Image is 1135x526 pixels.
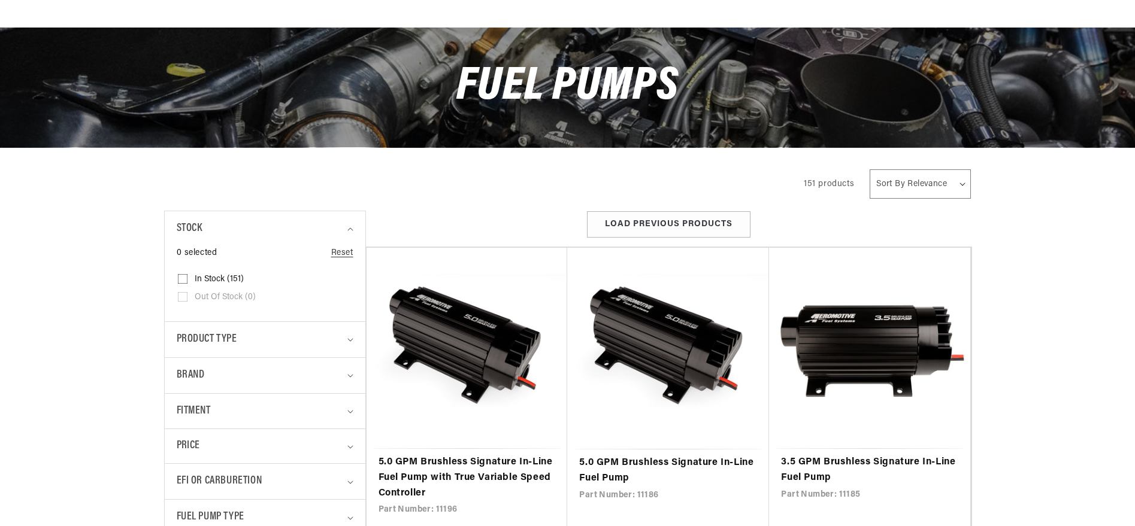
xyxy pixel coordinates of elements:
summary: Brand (0 selected) [177,358,353,393]
button: Load Previous Products [587,211,750,238]
a: 3.5 GPM Brushless Signature In-Line Fuel Pump [781,455,958,485]
span: Fuel Pump Type [177,509,244,526]
span: Product type [177,331,237,348]
summary: EFI or Carburetion (0 selected) [177,464,353,499]
summary: Stock (0 selected) [177,211,353,247]
summary: Product type (0 selected) [177,322,353,357]
span: EFI or Carburetion [177,473,262,490]
span: Fuel Pumps [456,63,678,111]
span: Stock [177,220,202,238]
span: 0 selected [177,247,217,260]
span: Brand [177,367,205,384]
a: Reset [331,247,353,260]
span: Fitment [177,403,211,420]
span: Price [177,438,200,454]
summary: Fitment (0 selected) [177,394,353,429]
span: 151 products [804,180,854,188]
a: 5.0 GPM Brushless Signature In-Line Fuel Pump [579,455,757,486]
summary: Price [177,429,353,463]
span: In stock (151) [195,274,244,285]
span: Out of stock (0) [195,292,256,303]
a: 5.0 GPM Brushless Signature In-Line Fuel Pump with True Variable Speed Controller [379,455,556,501]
